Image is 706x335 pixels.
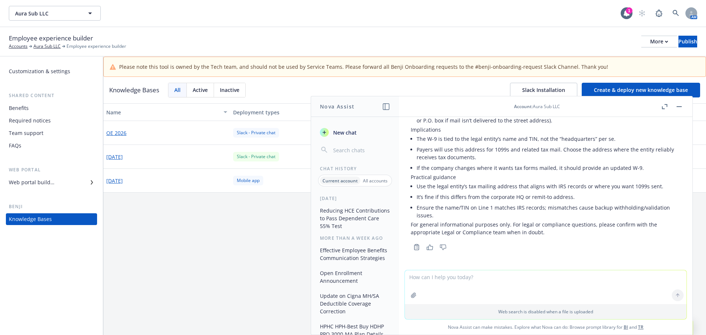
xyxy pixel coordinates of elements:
button: [DATE] [106,153,123,161]
a: TR [638,324,643,330]
div: Deployment types [233,108,322,116]
a: Start snowing [635,6,649,21]
div: Web portal builder [9,177,54,188]
li: Payers will use this address for 1099s and related tax mail. Choose the address where the entity ... [417,144,681,163]
li: Ensure the name/TIN on Line 1 matches IRS records; mismatches cause backup withholding/validation... [417,202,681,221]
div: Slack - Private chat [233,128,279,137]
span: Employee experience builder [67,43,126,50]
div: Team support [9,127,43,139]
button: Update on Cigna MH/SA Deductible Coverage Correction [317,290,393,317]
input: Search chats [332,145,390,155]
span: New chat [332,129,357,136]
button: Effective Employee Benefits Communication Strategies [317,244,393,264]
div: 1 [626,7,632,14]
span: Aura Sub LLC [15,10,79,17]
div: Chat History [311,165,399,172]
div: Customization & settings [9,65,70,77]
button: [DATE] [106,177,123,185]
div: Slack - Private chat [233,152,279,161]
button: Open Enrollment Announcement [317,267,393,287]
a: Search [668,6,683,21]
li: Use the legal entity’s tax mailing address that aligns with IRS records or where you want 1099s s... [417,181,681,192]
button: New chat [317,126,393,139]
h3: Knowledge Bases [109,85,159,95]
span: Nova Assist can make mistakes. Explore what Nova can do: Browse prompt library for and [402,320,689,335]
button: Aura Sub LLC [9,6,101,21]
p: Web search is disabled when a file is uploaded [409,309,682,315]
a: Accounts [9,43,28,50]
div: Knowledge Bases [9,213,52,225]
a: Required notices [6,115,97,126]
a: Report a Bug [652,6,666,21]
p: All accounts [363,178,388,184]
button: Deployment types [230,103,325,121]
div: Shared content [6,92,97,99]
li: If the company changes where it wants tax forms mailed, it should provide an updated W-9. [417,163,681,173]
span: Employee experience builder [9,33,93,43]
div: Benefits [9,102,29,114]
button: OE 2026 [106,129,126,137]
a: Knowledge Bases [6,213,97,225]
span: Active [193,86,208,94]
button: Name [103,103,230,121]
button: Create & deploy new knowledge base [582,83,700,97]
a: Team support [6,127,97,139]
div: Required notices [9,115,51,126]
div: : Aura Sub LLC [514,103,560,110]
div: Benji [6,203,97,210]
button: More [641,36,677,47]
span: Please note this tool is owned by the Tech team, and should not be used by Service Teams. Please ... [119,63,608,71]
button: Slack Installation [510,83,577,97]
a: BI [624,324,628,330]
div: More [650,36,668,47]
li: The W-9 is tied to the legal entity’s name and TIN, not the “headquarters” per se. [417,133,681,144]
span: Account [514,103,532,110]
div: Web portal [6,166,97,174]
span: All [174,86,181,94]
p: For general informational purposes only. For legal or compliance questions, please confirm with t... [411,221,681,236]
p: Implications [411,126,681,133]
a: Customization & settings [6,65,97,77]
span: Inactive [220,86,239,94]
div: Mobile app [233,176,263,185]
div: More than a week ago [311,235,399,241]
a: FAQs [6,140,97,152]
p: Current account [322,178,358,184]
button: Publish [678,36,697,47]
a: Web portal builder [6,177,97,188]
button: Thumbs down [437,242,449,252]
p: Practical guidance [411,173,681,181]
a: Aura Sub LLC [33,43,61,50]
li: It’s fine if this differs from the corporate HQ or remit-to address. [417,192,681,202]
h1: Nova Assist [320,103,354,110]
div: Name [106,108,219,116]
button: Reducing HCE Contributions to Pass Dependent Care 55% Test [317,204,393,232]
div: FAQs [9,140,21,152]
div: [DATE] [311,195,399,202]
svg: Copy to clipboard [413,244,420,250]
a: Benefits [6,102,97,114]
